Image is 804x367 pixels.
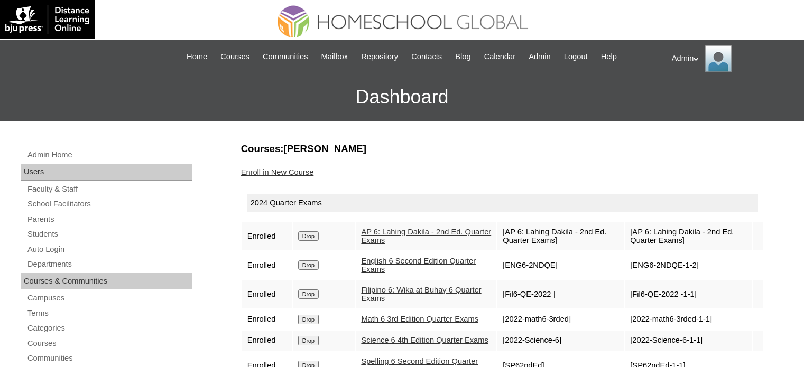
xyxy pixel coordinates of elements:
[187,51,207,63] span: Home
[298,336,319,345] input: Drop
[625,331,751,351] td: [2022-Science-6-1-1]
[26,183,192,196] a: Faculty & Staff
[497,331,624,351] td: [2022-Science-6]
[242,280,292,308] td: Enrolled
[361,336,488,344] a: Science 6 4th Edition Quarter Exams
[596,51,622,63] a: Help
[529,51,551,63] span: Admin
[241,168,314,176] a: Enroll in New Course
[26,197,192,211] a: School Facilitators
[411,51,442,63] span: Contacts
[625,251,751,279] td: [ENG6-2NDQE-1-2]
[26,291,192,305] a: Campuses
[356,51,403,63] a: Repository
[26,213,192,226] a: Parents
[455,51,470,63] span: Blog
[316,51,354,63] a: Mailbox
[361,257,476,274] a: English 6 Second Edition Quarter Exams
[361,315,478,323] a: Math 6 3rd Edition Quarter Exams
[298,315,319,324] input: Drop
[497,222,624,250] td: [AP 6: Lahing Dakila - 2nd Ed. Quarter Exams]
[625,280,751,308] td: [Fil6-QE-2022 -1-1]
[26,352,192,365] a: Communities
[26,307,192,320] a: Terms
[242,251,292,279] td: Enrolled
[625,309,751,330] td: [2022-math6-3rded-1-1]
[26,148,192,162] a: Admin Home
[298,289,319,299] input: Drop
[298,231,319,241] input: Drop
[242,331,292,351] td: Enrolled
[263,51,308,63] span: Communities
[241,142,764,156] h3: Courses:[PERSON_NAME]
[361,51,398,63] span: Repository
[181,51,212,63] a: Home
[672,45,793,72] div: Admin
[220,51,249,63] span: Courses
[21,164,192,181] div: Users
[321,51,348,63] span: Mailbox
[450,51,476,63] a: Blog
[559,51,593,63] a: Logout
[5,5,89,34] img: logo-white.png
[5,73,799,121] h3: Dashboard
[247,194,758,212] div: 2024 Quarter Exams
[497,251,624,279] td: [ENG6-2NDQE]
[601,51,617,63] span: Help
[361,228,491,245] a: AP 6: Lahing Dakila - 2nd Ed. Quarter Exams
[564,51,588,63] span: Logout
[215,51,255,63] a: Courses
[479,51,521,63] a: Calendar
[26,322,192,335] a: Categories
[361,286,481,303] a: Filipino 6: Wika at Buhay 6 Quarter Exams
[26,243,192,256] a: Auto Login
[497,280,624,308] td: [Fil6-QE-2022 ]
[242,222,292,250] td: Enrolled
[21,273,192,290] div: Courses & Communities
[257,51,313,63] a: Communities
[26,337,192,350] a: Courses
[26,228,192,241] a: Students
[298,260,319,270] input: Drop
[497,309,624,330] td: [2022-math6-3rded]
[625,222,751,250] td: [AP 6: Lahing Dakila - 2nd Ed. Quarter Exams]
[242,309,292,330] td: Enrolled
[484,51,515,63] span: Calendar
[523,51,556,63] a: Admin
[705,45,732,72] img: Admin Homeschool Global
[26,258,192,271] a: Departments
[406,51,447,63] a: Contacts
